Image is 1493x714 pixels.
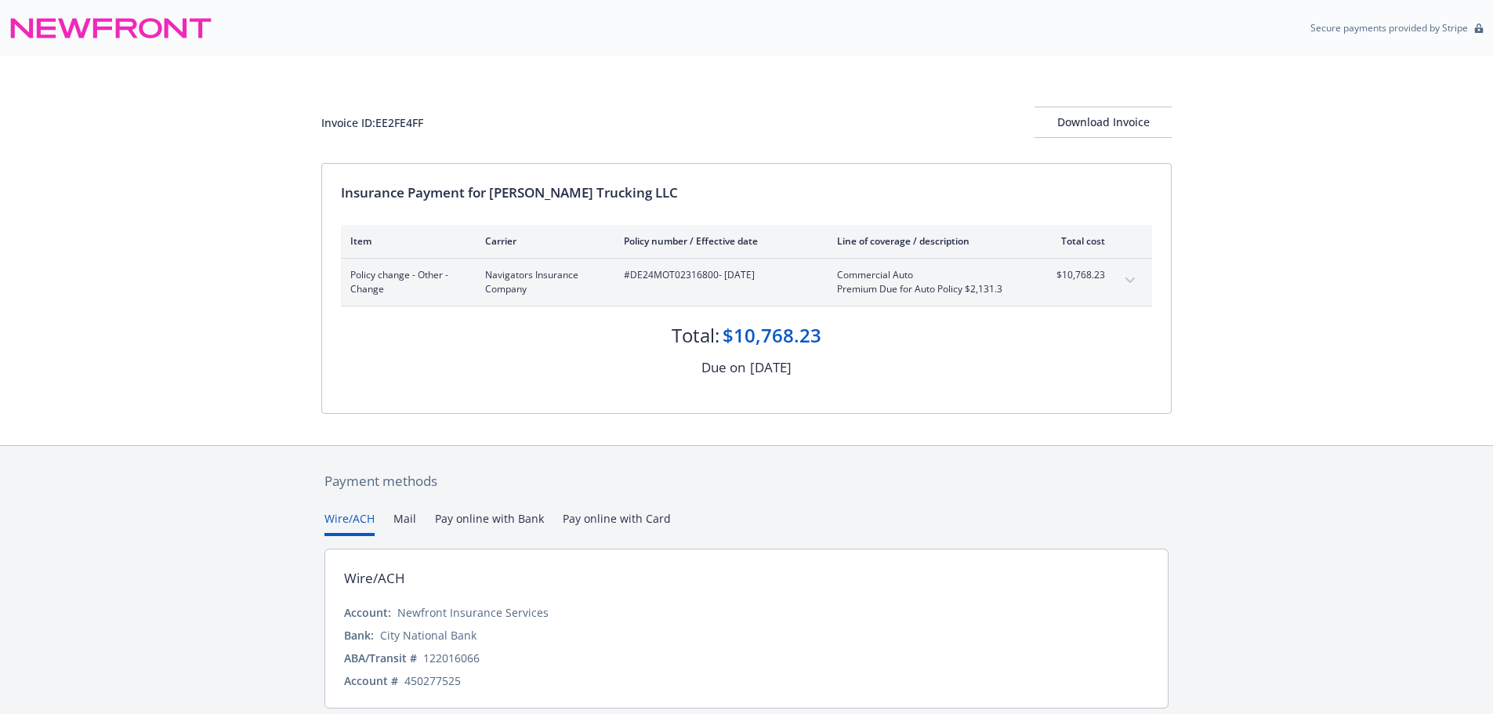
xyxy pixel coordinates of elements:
div: Payment methods [324,471,1169,491]
button: Mail [393,510,416,536]
div: Download Invoice [1035,107,1172,137]
button: Download Invoice [1035,107,1172,138]
button: Wire/ACH [324,510,375,536]
div: Item [350,234,460,248]
div: Wire/ACH [344,568,405,589]
div: Insurance Payment for [PERSON_NAME] Trucking LLC [341,183,1152,203]
div: Carrier [485,234,599,248]
div: Policy number / Effective date [624,234,812,248]
button: Pay online with Bank [435,510,544,536]
span: Commercial Auto [837,268,1021,282]
div: Bank: [344,627,374,643]
div: 122016066 [423,650,480,666]
div: Total: [672,322,719,349]
span: Premium Due for Auto Policy $2,131.3 [837,282,1021,296]
span: Navigators Insurance Company [485,268,599,296]
div: Invoice ID: EE2FE4FF [321,114,423,131]
div: Newfront Insurance Services [397,604,549,621]
div: Policy change - Other - ChangeNavigators Insurance Company#DE24MOT02316800- [DATE]Commercial Auto... [341,259,1152,306]
div: Account # [344,672,398,689]
span: #DE24MOT02316800 - [DATE] [624,268,812,282]
div: $10,768.23 [723,322,821,349]
div: Account: [344,604,391,621]
div: Line of coverage / description [837,234,1021,248]
div: Total cost [1046,234,1105,248]
div: [DATE] [750,357,792,378]
p: Secure payments provided by Stripe [1310,21,1468,34]
button: Pay online with Card [563,510,671,536]
div: ABA/Transit # [344,650,417,666]
span: Commercial AutoPremium Due for Auto Policy $2,131.3 [837,268,1021,296]
div: Due on [701,357,745,378]
div: City National Bank [380,627,477,643]
span: Policy change - Other - Change [350,268,460,296]
span: $10,768.23 [1046,268,1105,282]
button: expand content [1118,268,1143,293]
div: 450277525 [404,672,461,689]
